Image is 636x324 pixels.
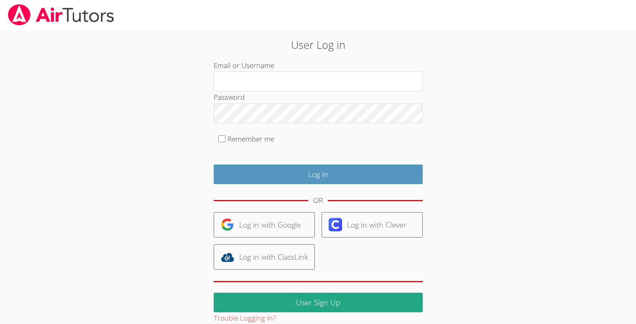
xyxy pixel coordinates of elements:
label: Remember me [227,134,274,144]
div: OR [313,195,323,207]
img: airtutors_banner-c4298cdbf04f3fff15de1276eac7730deb9818008684d7c2e4769d2f7ddbe033.png [7,4,115,25]
label: Password [214,92,245,102]
a: Log in with Google [214,212,315,238]
h2: User Log in [146,37,490,53]
label: Email or Username [214,61,274,70]
img: classlink-logo-d6bb404cc1216ec64c9a2012d9dc4662098be43eaf13dc465df04b49fa7ab582.svg [221,251,234,264]
input: Log in [214,165,423,184]
a: Log in with Clever [322,212,423,238]
img: google-logo-50288ca7cdecda66e5e0955fdab243c47b7ad437acaf1139b6f446037453330a.svg [221,218,234,231]
img: clever-logo-6eab21bc6e7a338710f1a6ff85c0baf02591cd810cc4098c63d3a4b26e2feb20.svg [329,218,342,231]
a: User Sign Up [214,293,423,312]
a: Log in with ClassLink [214,244,315,270]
